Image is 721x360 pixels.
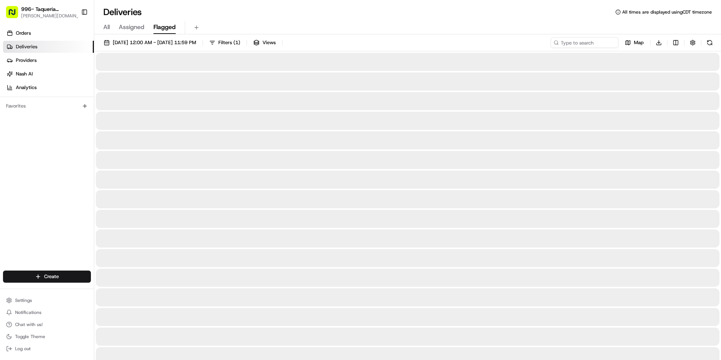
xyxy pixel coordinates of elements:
button: Chat with us! [3,319,91,330]
span: Chat with us! [15,322,43,328]
button: [DATE] 12:00 AM - [DATE] 11:59 PM [100,37,199,48]
a: Analytics [3,82,94,94]
button: Refresh [704,37,715,48]
a: Deliveries [3,41,94,53]
div: Start new chat [26,72,124,80]
div: Favorites [3,100,91,112]
button: Settings [3,295,91,306]
span: Flagged [153,23,176,32]
span: Notifications [15,309,41,315]
span: Filters [218,39,240,46]
span: Create [44,273,59,280]
input: Clear [20,49,124,57]
span: Views [262,39,276,46]
a: 📗Knowledge Base [5,106,61,120]
div: 📗 [8,110,14,116]
button: 996- Taqueria [GEOGRAPHIC_DATA]- [GEOGRAPHIC_DATA] [21,5,76,13]
span: Toggle Theme [15,334,45,340]
button: Start new chat [128,74,137,83]
button: Log out [3,343,91,354]
a: 💻API Documentation [61,106,124,120]
span: Map [634,39,644,46]
div: We're available if you need us! [26,80,95,86]
span: ( 1 ) [233,39,240,46]
h1: Deliveries [103,6,142,18]
span: All times are displayed using CDT timezone [622,9,712,15]
span: Deliveries [16,43,37,50]
button: Toggle Theme [3,331,91,342]
span: Orders [16,30,31,37]
span: All [103,23,110,32]
div: 💻 [64,110,70,116]
span: Knowledge Base [15,109,58,117]
p: Welcome 👋 [8,30,137,42]
input: Type to search [551,37,618,48]
span: [DATE] 12:00 AM - [DATE] 11:59 PM [113,39,196,46]
span: Assigned [119,23,144,32]
button: Notifications [3,307,91,318]
a: Powered byPylon [53,128,91,134]
a: Orders [3,27,94,39]
span: Settings [15,297,32,303]
a: Providers [3,54,94,66]
span: Nash AI [16,71,33,77]
span: API Documentation [71,109,121,117]
button: Map [621,37,647,48]
img: 1736555255976-a54dd68f-1ca7-489b-9aae-adbdc363a1c4 [8,72,21,86]
img: Nash [8,8,23,23]
span: Providers [16,57,37,64]
button: Views [250,37,279,48]
span: Analytics [16,84,37,91]
a: Nash AI [3,68,94,80]
button: 996- Taqueria [GEOGRAPHIC_DATA]- [GEOGRAPHIC_DATA][PERSON_NAME][DOMAIN_NAME][EMAIL_ADDRESS][PERSO... [3,3,78,21]
button: [PERSON_NAME][DOMAIN_NAME][EMAIL_ADDRESS][PERSON_NAME][DOMAIN_NAME] [21,13,84,19]
span: Log out [15,346,31,352]
button: Create [3,271,91,283]
span: Pylon [75,128,91,134]
button: Filters(1) [206,37,244,48]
